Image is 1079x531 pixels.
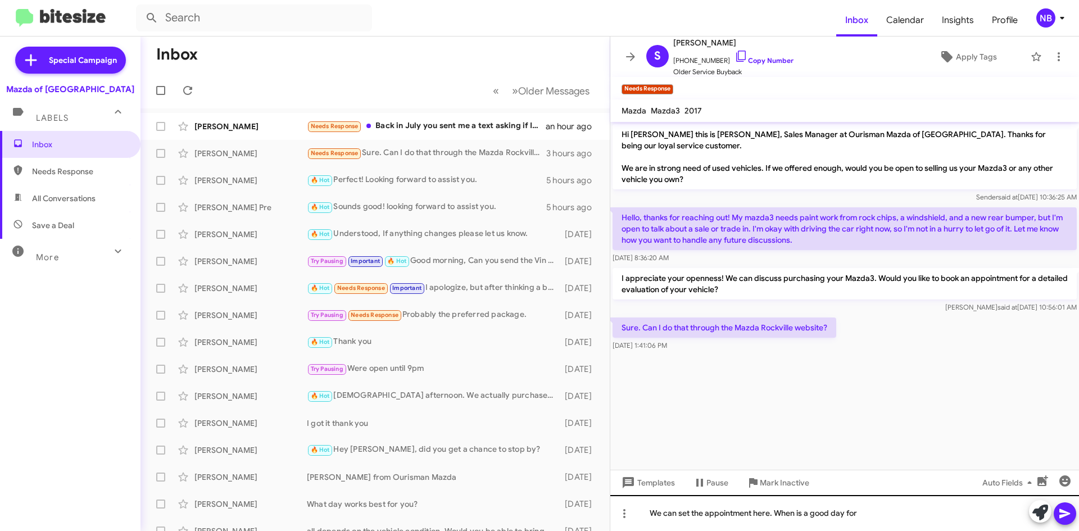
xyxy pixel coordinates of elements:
[194,391,307,402] div: [PERSON_NAME]
[307,443,559,456] div: Hey [PERSON_NAME], did you get a chance to stop by?
[307,147,546,160] div: Sure. Can I do that through the Mazda Rockville website?
[735,56,794,65] a: Copy Number
[194,229,307,240] div: [PERSON_NAME]
[546,175,601,186] div: 5 hours ago
[706,473,728,493] span: Pause
[559,256,601,267] div: [DATE]
[351,311,398,319] span: Needs Response
[156,46,198,63] h1: Inbox
[307,228,559,240] div: Understood, If anything changes please let us know.
[487,79,596,102] nav: Page navigation example
[36,252,59,262] span: More
[877,4,933,37] a: Calendar
[307,417,559,429] div: I got it thank you
[311,338,330,346] span: 🔥 Hot
[673,36,794,49] span: [PERSON_NAME]
[32,166,128,177] span: Needs Response
[613,268,1077,299] p: I appreciate your openness! We can discuss purchasing your Mazda3. Would you like to book an appo...
[945,303,1077,311] span: [PERSON_NAME] [DATE] 10:56:01 AM
[311,365,343,373] span: Try Pausing
[613,207,1077,250] p: Hello, thanks for reaching out! My mazda3 needs paint work from rock chips, a windshield, and a n...
[910,47,1025,67] button: Apply Tags
[546,121,601,132] div: an hour ago
[311,284,330,292] span: 🔥 Hot
[36,113,69,123] span: Labels
[194,121,307,132] div: [PERSON_NAME]
[6,84,134,95] div: Mazda of [GEOGRAPHIC_DATA]
[307,362,559,375] div: Were open until 9pm
[311,446,330,453] span: 🔥 Hot
[307,308,559,321] div: Probably the preferred package.
[32,220,74,231] span: Save a Deal
[32,193,96,204] span: All Conversations
[559,310,601,321] div: [DATE]
[619,473,675,493] span: Templates
[546,148,601,159] div: 3 hours ago
[546,202,601,213] div: 5 hours ago
[613,341,667,350] span: [DATE] 1:41:06 PM
[194,498,307,510] div: [PERSON_NAME]
[194,256,307,267] div: [PERSON_NAME]
[194,148,307,159] div: [PERSON_NAME]
[559,391,601,402] div: [DATE]
[194,444,307,456] div: [PERSON_NAME]
[311,149,359,157] span: Needs Response
[559,364,601,375] div: [DATE]
[512,84,518,98] span: »
[307,335,559,348] div: Thank you
[136,4,372,31] input: Search
[311,257,343,265] span: Try Pausing
[933,4,983,37] span: Insights
[998,303,1017,311] span: said at
[1027,8,1067,28] button: NB
[307,120,546,133] div: Back in July you sent me a text asking if I wanted to sell my 2008 Mazda 3. It is not in great co...
[311,122,359,130] span: Needs Response
[983,4,1027,37] a: Profile
[559,337,601,348] div: [DATE]
[559,498,601,510] div: [DATE]
[194,364,307,375] div: [PERSON_NAME]
[610,473,684,493] button: Templates
[760,473,809,493] span: Mark Inactive
[387,257,406,265] span: 🔥 Hot
[559,444,601,456] div: [DATE]
[307,174,546,187] div: Perfect! Looking forward to assist you.
[194,417,307,429] div: [PERSON_NAME]
[194,283,307,294] div: [PERSON_NAME]
[559,283,601,294] div: [DATE]
[307,282,559,294] div: I apologize, but after thinking a bit more about it, I am not interested in selling at this time.
[49,55,117,66] span: Special Campaign
[311,311,343,319] span: Try Pausing
[559,471,601,483] div: [DATE]
[32,139,128,150] span: Inbox
[613,317,836,338] p: Sure. Can I do that through the Mazda Rockville website?
[194,175,307,186] div: [PERSON_NAME]
[307,255,559,267] div: Good morning, Can you send the Vin and miles to your vehicle?
[673,66,794,78] span: Older Service Buyback
[351,257,380,265] span: Important
[613,253,669,262] span: [DATE] 8:36:20 AM
[307,471,559,483] div: [PERSON_NAME] from Ourisman Mazda
[684,106,702,116] span: 2017
[311,176,330,184] span: 🔥 Hot
[559,417,601,429] div: [DATE]
[973,473,1045,493] button: Auto Fields
[559,229,601,240] div: [DATE]
[976,193,1077,201] span: Sender [DATE] 10:36:25 AM
[956,47,997,67] span: Apply Tags
[622,106,646,116] span: Mazda
[1036,8,1055,28] div: NB
[307,389,559,402] div: [DEMOGRAPHIC_DATA] afternoon. We actually purchased a CX90 [DATE]. Thank you!
[392,284,421,292] span: Important
[311,203,330,211] span: 🔥 Hot
[684,473,737,493] button: Pause
[486,79,506,102] button: Previous
[505,79,596,102] button: Next
[836,4,877,37] a: Inbox
[194,310,307,321] div: [PERSON_NAME]
[337,284,385,292] span: Needs Response
[311,230,330,238] span: 🔥 Hot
